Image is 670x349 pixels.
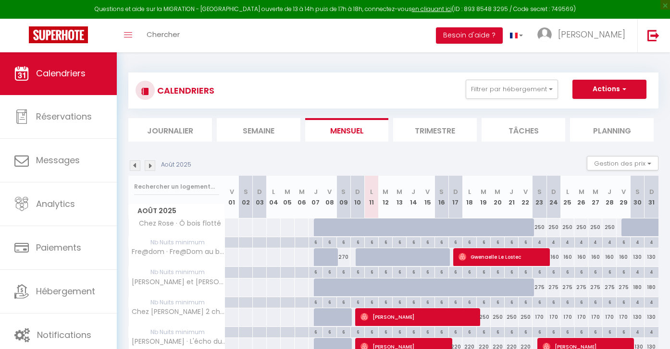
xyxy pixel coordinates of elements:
[574,218,588,236] div: 250
[491,327,504,336] div: 6
[602,176,616,218] th: 28
[519,308,533,326] div: 250
[558,28,625,40] span: [PERSON_NAME]
[560,248,574,266] div: 160
[267,176,281,218] th: 04
[155,80,214,101] h3: CALENDRIERS
[560,218,574,236] div: 250
[323,176,336,218] th: 08
[323,297,336,306] div: 6
[495,187,500,196] abbr: M
[530,19,637,52] a: ... [PERSON_NAME]
[435,237,448,246] div: 6
[546,218,560,236] div: 250
[561,327,574,336] div: 6
[645,278,658,296] div: 180
[365,267,378,276] div: 6
[129,204,224,218] span: Août 2025
[435,297,448,306] div: 6
[449,297,462,306] div: 6
[435,267,448,276] div: 6
[397,187,402,196] abbr: M
[323,237,336,246] div: 6
[547,267,560,276] div: 6
[128,118,212,142] li: Journalier
[281,176,295,218] th: 05
[225,176,239,218] th: 01
[589,327,602,336] div: 6
[314,187,318,196] abbr: J
[463,327,476,336] div: 6
[244,187,248,196] abbr: S
[421,176,434,218] th: 15
[379,297,392,306] div: 6
[491,237,504,246] div: 6
[645,327,658,336] div: 4
[453,187,458,196] abbr: D
[603,237,616,246] div: 4
[477,237,490,246] div: 6
[323,267,336,276] div: 6
[631,267,644,276] div: 4
[421,327,434,336] div: 6
[617,327,630,336] div: 6
[36,285,95,297] span: Hébergement
[421,237,434,246] div: 6
[130,218,223,229] span: Chez Rose · Ô bois flotté
[631,327,644,336] div: 4
[462,176,476,218] th: 18
[533,327,546,336] div: 6
[407,327,420,336] div: 6
[491,297,504,306] div: 6
[351,237,364,246] div: 6
[505,308,519,326] div: 250
[519,327,532,336] div: 6
[272,187,275,196] abbr: L
[323,327,336,336] div: 6
[309,267,323,276] div: 6
[547,297,560,306] div: 6
[327,187,332,196] abbr: V
[491,176,505,218] th: 20
[36,110,92,122] span: Réservations
[463,297,476,306] div: 6
[161,160,191,169] p: Août 2025
[537,27,552,42] img: ...
[393,327,406,336] div: 6
[574,308,588,326] div: 170
[631,237,644,246] div: 4
[449,327,462,336] div: 6
[574,248,588,266] div: 160
[588,278,602,296] div: 275
[589,237,602,246] div: 4
[533,267,546,276] div: 6
[617,248,631,266] div: 160
[139,19,187,52] a: Chercher
[309,237,323,246] div: 6
[130,338,226,345] span: [PERSON_NAME] · L'écho du bois
[383,187,388,196] abbr: M
[407,176,421,218] th: 14
[491,267,504,276] div: 6
[602,218,616,236] div: 250
[560,308,574,326] div: 170
[560,176,574,218] th: 25
[587,156,658,170] button: Gestion des prix
[575,237,588,246] div: 4
[217,118,300,142] li: Semaine
[575,267,588,276] div: 6
[645,176,658,218] th: 31
[519,237,532,246] div: 6
[481,187,486,196] abbr: M
[463,237,476,246] div: 6
[477,327,490,336] div: 6
[379,267,392,276] div: 6
[647,29,659,41] img: logout
[575,327,588,336] div: 6
[365,327,378,336] div: 6
[537,187,542,196] abbr: S
[393,237,406,246] div: 6
[589,267,602,276] div: 6
[645,237,658,246] div: 4
[645,308,658,326] div: 130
